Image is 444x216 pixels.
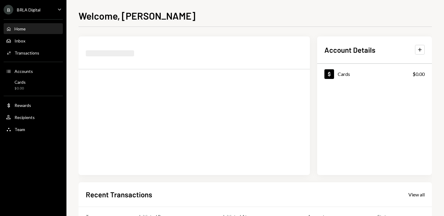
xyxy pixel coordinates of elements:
[14,127,25,132] div: Team
[4,78,63,92] a: Cards$0.00
[4,5,13,14] div: B
[86,189,152,199] h2: Recent Transactions
[14,115,35,120] div: Recipients
[324,45,375,55] h2: Account Details
[4,66,63,77] a: Accounts
[4,47,63,58] a: Transactions
[4,23,63,34] a: Home
[408,192,425,198] div: View all
[4,35,63,46] a: Inbox
[14,86,26,91] div: $0.00
[14,38,25,43] div: Inbox
[14,80,26,85] div: Cards
[317,64,432,84] a: Cards$0.00
[14,69,33,74] div: Accounts
[14,103,31,108] div: Rewards
[408,191,425,198] a: View all
[14,50,39,55] div: Transactions
[14,26,26,31] div: Home
[4,124,63,135] a: Team
[338,71,350,77] div: Cards
[4,112,63,123] a: Recipients
[17,7,40,12] div: BRLA Digital
[4,100,63,111] a: Rewards
[413,70,425,78] div: $0.00
[79,10,195,22] h1: Welcome, [PERSON_NAME]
